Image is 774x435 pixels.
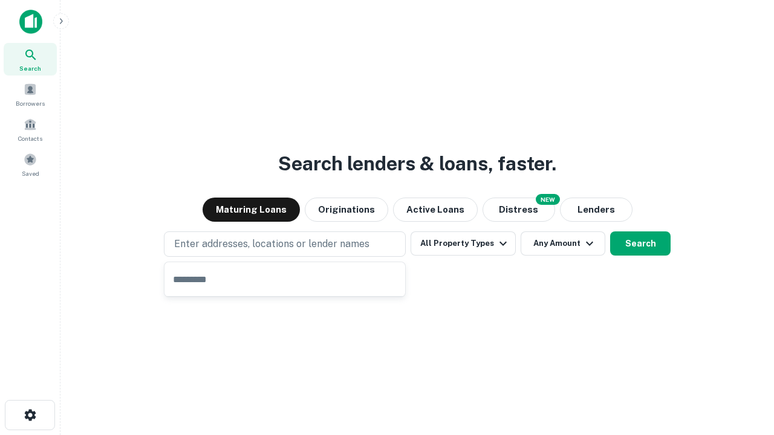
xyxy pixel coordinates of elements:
span: Search [19,63,41,73]
a: Borrowers [4,78,57,111]
button: Maturing Loans [203,198,300,222]
p: Enter addresses, locations or lender names [174,237,369,251]
img: capitalize-icon.png [19,10,42,34]
a: Contacts [4,113,57,146]
button: Active Loans [393,198,478,222]
button: All Property Types [411,231,516,256]
h3: Search lenders & loans, faster. [278,149,556,178]
iframe: Chat Widget [714,338,774,396]
a: Search [4,43,57,76]
button: Lenders [560,198,633,222]
span: Contacts [18,134,42,143]
div: NEW [536,194,560,205]
span: Borrowers [16,98,45,108]
button: Enter addresses, locations or lender names [164,231,406,257]
span: Saved [22,169,39,178]
button: Search [610,231,671,256]
button: Search distressed loans with lien and other non-mortgage details. [483,198,555,222]
button: Originations [305,198,388,222]
a: Saved [4,148,57,181]
button: Any Amount [521,231,605,256]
